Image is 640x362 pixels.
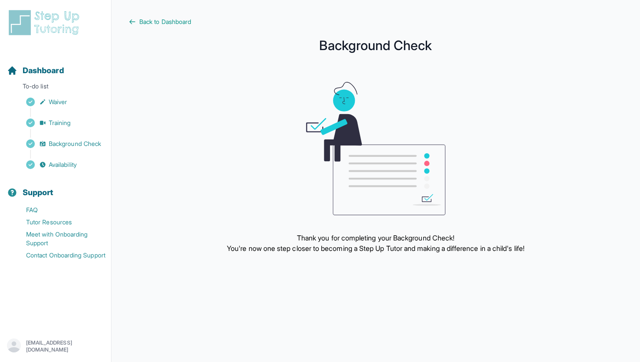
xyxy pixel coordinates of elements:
[7,96,111,108] a: Waiver
[49,118,71,127] span: Training
[227,243,525,254] p: You're now one step closer to becoming a Step Up Tutor and making a difference in a child's life!
[7,249,111,261] a: Contact Onboarding Support
[7,159,111,171] a: Availability
[7,9,84,37] img: logo
[49,160,77,169] span: Availability
[7,204,111,216] a: FAQ
[26,339,104,353] p: [EMAIL_ADDRESS][DOMAIN_NAME]
[3,82,108,94] p: To-do list
[7,338,104,354] button: [EMAIL_ADDRESS][DOMAIN_NAME]
[227,233,525,243] p: Thank you for completing your Background Check!
[7,228,111,249] a: Meet with Onboarding Support
[7,216,111,228] a: Tutor Resources
[23,64,64,77] span: Dashboard
[3,173,108,202] button: Support
[306,82,445,215] img: meeting graphic
[139,17,191,26] span: Back to Dashboard
[49,139,101,148] span: Background Check
[3,51,108,80] button: Dashboard
[23,186,54,199] span: Support
[7,117,111,129] a: Training
[129,17,623,26] a: Back to Dashboard
[49,98,67,106] span: Waiver
[7,138,111,150] a: Background Check
[7,64,64,77] a: Dashboard
[129,40,623,51] h1: Background Check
